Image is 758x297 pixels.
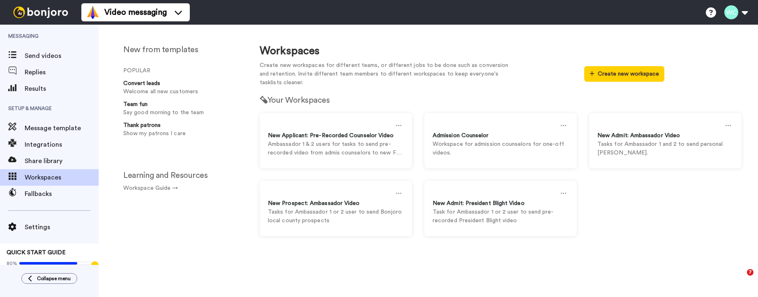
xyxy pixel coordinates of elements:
div: New Prospect: Ambassador Video [268,199,404,208]
button: Create new workspace [584,66,664,82]
a: Team funSay good morning to the team [119,100,243,117]
h1: Workspaces [260,45,742,57]
span: Video messaging [104,7,167,18]
p: Create new workspaces for different teams, or different jobs to be done such as conversion and re... [260,61,514,87]
h2: Learning and Resources [123,171,243,180]
p: Task for Ambassador 1 or 2 user to send pre-recorded President Blight video [433,208,569,225]
span: Message template [25,123,99,133]
img: bj-logo-header-white.svg [10,7,71,18]
div: New Admit: President Blight Video [433,199,569,208]
div: Admission Counselor [433,131,569,140]
a: Thank patronsShow my patrons I care [119,121,243,138]
p: Tasks for Ambassador 1 or 2 user to send Bonjoro local county prospects [268,208,404,225]
a: New Admit: President Blight VideoTask for Ambassador 1 or 2 user to send pre-recorded President B... [424,181,577,236]
span: Settings [25,222,99,232]
span: Results [25,84,99,94]
button: Collapse menu [21,273,77,284]
a: Create new workspace [584,71,664,77]
div: Tooltip anchor [91,261,99,269]
li: POPULAR [123,67,243,75]
a: New Applicant: Pre-Recorded Counselor VideoAmbassador 1 & 2 users for tasks to send pre-recorded ... [260,113,412,168]
strong: Convert leads [123,81,160,86]
span: Workspaces [25,173,99,182]
a: Workspace Guide → [123,185,178,191]
strong: Team fun [123,101,147,107]
span: 7 [747,269,753,276]
span: Collapse menu [37,275,71,282]
a: New Admit: Ambassador VideoTasks for Ambassador 1 and 2 to send personal [PERSON_NAME]. [589,113,742,168]
span: Integrations [25,140,99,150]
p: Workspace for admission counselors for one-off videos. [433,140,569,157]
span: Share library [25,156,99,166]
p: Show my patrons I care [123,129,240,138]
img: vm-color.svg [86,6,99,19]
span: Replies [25,67,99,77]
a: New Prospect: Ambassador VideoTasks for Ambassador 1 or 2 user to send Bonjoro local county prosp... [260,181,412,236]
p: Tasks for Ambassador 1 and 2 to send personal [PERSON_NAME]. [597,140,733,157]
iframe: Intercom live chat [730,269,750,289]
span: 80% [7,260,17,267]
p: Ambassador 1 & 2 users for tasks to send pre-recorded video from admis counselors to new FY, Dome... [268,140,404,157]
div: New Admit: Ambassador Video [597,131,733,140]
h2: New from templates [123,45,243,54]
a: Convert leadsWelcome all new customers [119,79,243,96]
h2: Your Workspaces [260,96,742,105]
a: Admission CounselorWorkspace for admission counselors for one-off videos. [424,113,577,168]
div: New Applicant: Pre-Recorded Counselor Video [268,131,404,140]
p: Welcome all new customers [123,87,240,96]
span: QUICK START GUIDE [7,250,66,256]
p: Say good morning to the team [123,108,240,117]
strong: Thank patrons [123,122,161,128]
span: Send videos [25,51,99,61]
span: Fallbacks [25,189,99,199]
